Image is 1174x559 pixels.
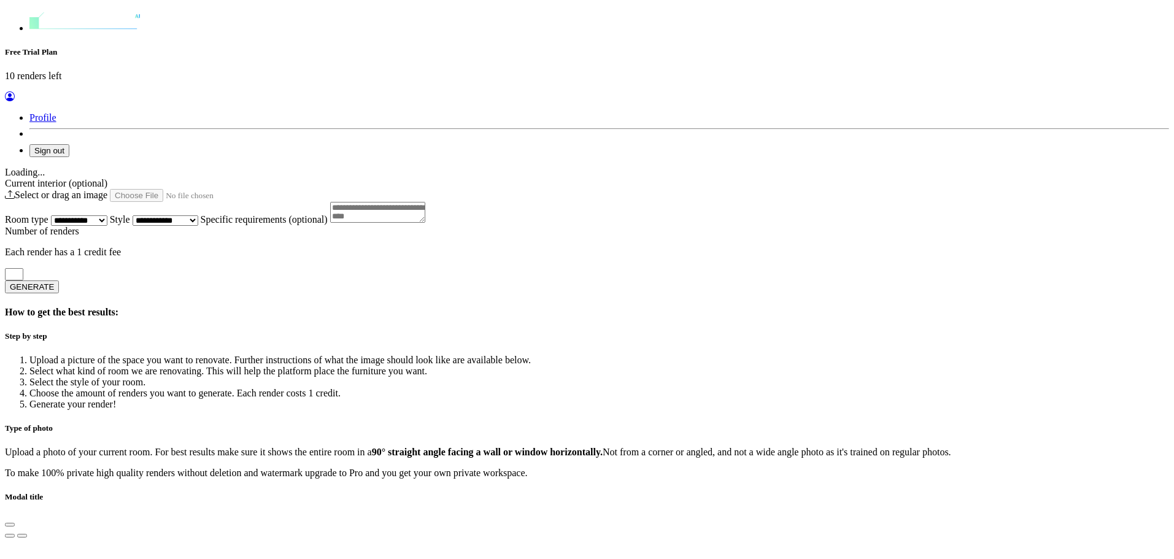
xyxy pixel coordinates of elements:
p: To make 100% private high quality renders without deletion and watermark upgrade to Pro and you g... [5,468,1169,479]
button: Close [5,523,15,526]
span: Select or drag an image [5,190,107,200]
li: Generate your render! [29,399,1169,410]
label: Current interior (optional) [5,178,107,188]
li: Choose the amount of renders you want to generate. Each render costs 1 credit. [29,388,1169,399]
a: Profile [29,112,56,123]
button: GENERATE [5,280,59,293]
p: Each render has a 1 credit fee [5,247,1169,258]
button: Slide 2 [17,534,27,538]
button: Slide 1 [5,534,15,538]
h5: Step by step [5,331,1169,341]
p: 10 renders left [5,71,1169,82]
span: Loading... [5,167,45,177]
h5: Type of photo [5,423,1169,433]
li: Select what kind of room we are renovating. This will help the platform place the furniture you w... [29,366,1169,377]
li: Select the style of your room. [29,377,1169,388]
label: Style [110,214,130,225]
h5: Free Trial Plan [5,47,1169,57]
p: Upload a photo of your current room. For best results make sure it shows the entire room in a Not... [5,447,1169,458]
img: logo-3de290ba35641baa71223ecac5eacb59cb85b4c7fdf211dc9aaecaaee71ea2f8.svg [29,10,140,31]
label: Number of renders [5,226,79,236]
button: Sign out [29,144,69,157]
li: Upload a picture of the space you want to renovate. Further instructions of what the image should... [29,355,1169,366]
strong: 90° straight angle facing a wall or window horizontally. [372,447,603,457]
h5: Modal title [5,492,1169,502]
h4: How to get the best results: [5,307,1169,318]
label: Specific requirements (optional) [201,214,328,225]
label: Room type [5,214,48,225]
